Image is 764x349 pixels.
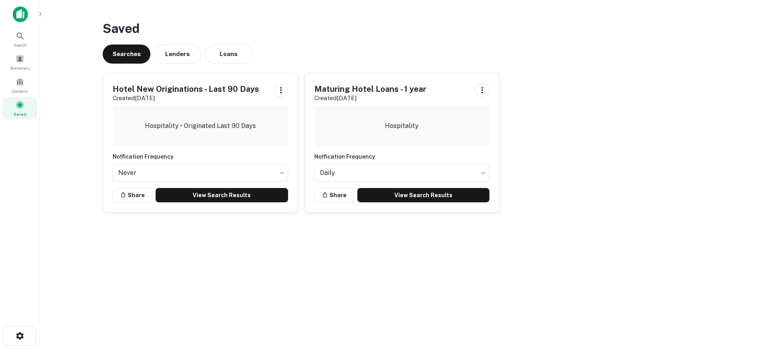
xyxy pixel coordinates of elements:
[205,45,252,64] button: Loans
[314,162,490,184] div: Without label
[113,188,152,202] button: Share
[314,188,354,202] button: Share
[314,83,426,95] h5: Maturing Hotel Loans - 1 year
[103,19,701,38] h3: Saved
[113,83,259,95] h5: Hotel New Originations - Last 90 Days
[154,45,201,64] button: Lenders
[314,93,426,103] p: Created [DATE]
[12,88,28,94] span: Contacts
[2,97,37,119] a: Saved
[145,121,256,131] p: Hospitality • Originated Last 90 Days
[2,28,37,50] a: Search
[13,6,28,22] img: capitalize-icon.png
[14,42,27,48] span: Search
[2,51,37,73] a: Borrowers
[103,45,150,64] button: Searches
[10,65,29,71] span: Borrowers
[113,152,288,161] h6: Notfication Frequency
[113,93,259,103] p: Created [DATE]
[314,152,490,161] h6: Notfication Frequency
[2,74,37,96] a: Contacts
[113,162,288,184] div: Without label
[357,188,490,202] a: View Search Results
[385,121,419,131] p: Hospitality
[156,188,288,202] a: View Search Results
[14,111,26,117] span: Saved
